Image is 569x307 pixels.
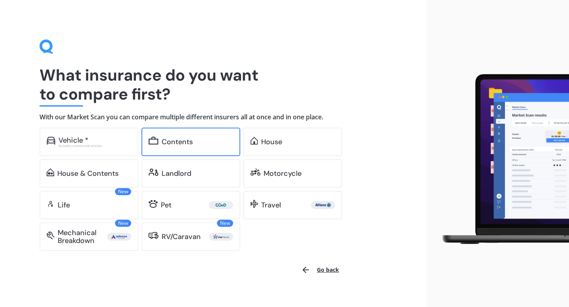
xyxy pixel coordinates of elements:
img: Autosure.webp [109,233,130,241]
div: House [261,138,282,146]
div: Pet [161,201,171,209]
a: Pet [141,191,240,219]
img: content.01f40a52572271636b6f.svg [149,137,158,145]
h1: What insurance do you want to compare first? [40,66,387,104]
img: travel.bdda8d6aa9c3f12c5fe2.svg [251,200,258,208]
div: Vehicle * [58,136,89,144]
img: Cove.webp [211,201,232,209]
img: Star.webp [211,233,232,241]
div: Contents [162,138,193,146]
div: RV/Caravan [162,233,201,241]
img: Allianz.webp [313,201,333,209]
span: New [115,188,131,195]
span: New [217,220,233,227]
h4: With our Market Scan you can compare multiple different insurers all at once and in one place. [40,113,387,121]
img: home-and-contents.b802091223b8502ef2dd.svg [47,168,54,176]
div: Mechanical Breakdown [58,229,107,245]
span: New [115,220,131,227]
div: Excludes commercial vehicles [58,144,131,147]
div: Travel [261,201,281,209]
div: Motorcycle [264,170,301,177]
img: mbi.6615ef239df2212c2848.svg [47,232,55,239]
img: car.f15378c7a67c060ca3f3.svg [47,137,55,145]
img: home.91c183c226a05b4dc763.svg [251,137,258,145]
div: Landlord [162,170,191,177]
div: House & Contents [57,170,119,177]
img: landlord.470ea2398dcb263567d0.svg [149,168,158,176]
button: Go back [296,260,344,279]
img: pet.71f96884985775575a0d.svg [149,200,158,208]
img: laptop.webp [433,70,569,249]
img: motorbike.c49f395e5a6966510904.svg [251,168,260,176]
div: Life [58,201,70,209]
img: rv.0245371a01b30db230af.svg [149,232,158,239]
img: life.f720d6a2d7cdcd3ad642.svg [47,200,55,208]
